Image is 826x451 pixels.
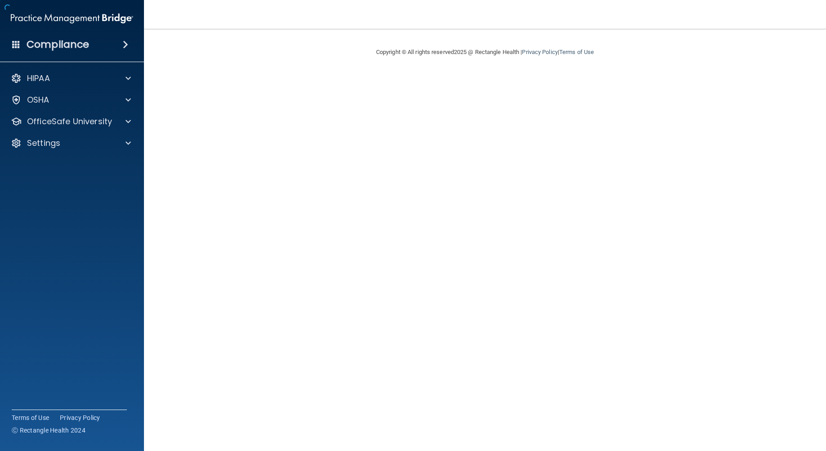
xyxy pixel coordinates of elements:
a: HIPAA [11,73,131,84]
p: Settings [27,138,60,149]
a: Terms of Use [559,49,594,55]
p: OfficeSafe University [27,116,112,127]
p: OSHA [27,95,49,105]
a: OSHA [11,95,131,105]
img: PMB logo [11,9,133,27]
span: Ⓒ Rectangle Health 2024 [12,426,85,435]
h4: Compliance [27,38,89,51]
a: Terms of Use [12,413,49,422]
a: Privacy Policy [60,413,100,422]
a: OfficeSafe University [11,116,131,127]
a: Privacy Policy [522,49,557,55]
a: Settings [11,138,131,149]
p: HIPAA [27,73,50,84]
div: Copyright © All rights reserved 2025 @ Rectangle Health | | [321,38,649,67]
